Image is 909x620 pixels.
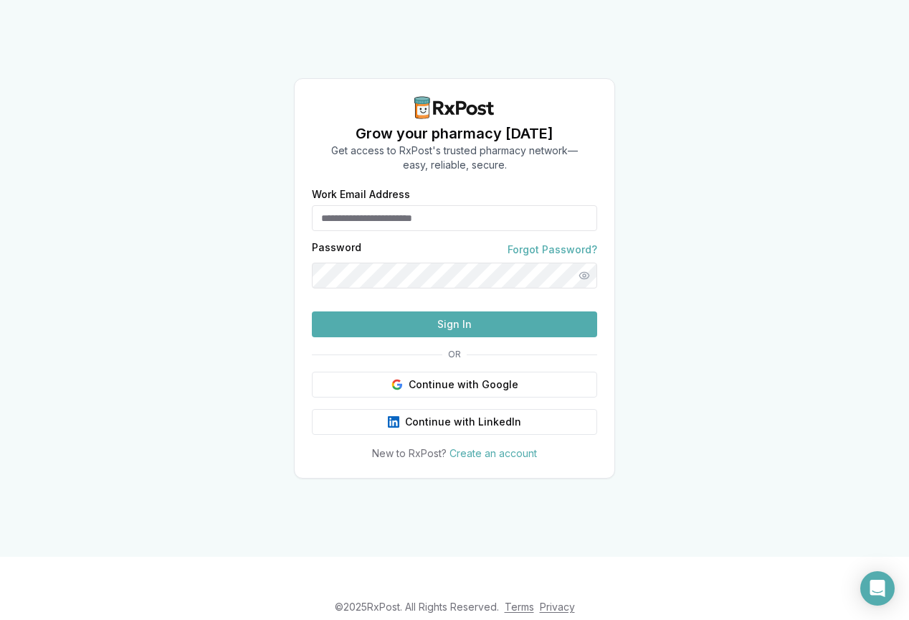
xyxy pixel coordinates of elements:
[449,447,537,459] a: Create an account
[388,416,399,428] img: LinkedIn
[442,349,467,360] span: OR
[540,601,575,613] a: Privacy
[372,447,447,459] span: New to RxPost?
[312,372,597,398] button: Continue with Google
[571,263,597,288] button: Show password
[312,409,597,435] button: Continue with LinkedIn
[409,96,500,119] img: RxPost Logo
[391,379,403,390] img: Google
[312,243,361,257] label: Password
[505,601,534,613] a: Terms
[312,311,597,337] button: Sign In
[508,243,597,257] a: Forgot Password?
[331,144,578,172] p: Get access to RxPost's trusted pharmacy network— easy, reliable, secure.
[312,189,597,199] label: Work Email Address
[860,571,895,606] div: Open Intercom Messenger
[331,123,578,144] h1: Grow your pharmacy [DATE]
